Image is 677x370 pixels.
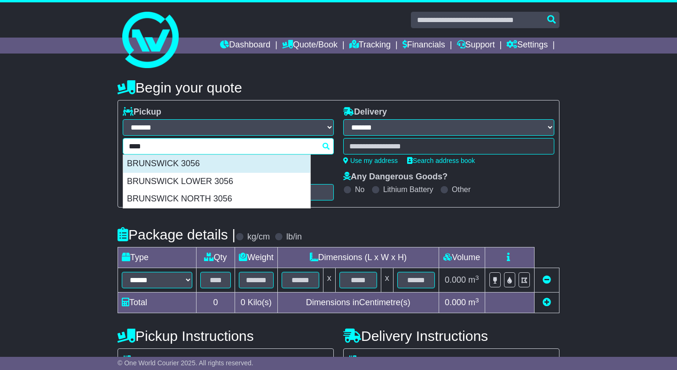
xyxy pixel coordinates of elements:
[197,293,235,313] td: 0
[475,297,479,304] sup: 3
[123,355,189,366] label: Address Type
[343,328,559,344] h4: Delivery Instructions
[445,298,466,307] span: 0.000
[220,38,270,54] a: Dashboard
[343,172,448,182] label: Any Dangerous Goods?
[123,190,310,208] div: BRUNSWICK NORTH 3056
[123,138,334,154] typeahead: Please provide city
[445,275,466,285] span: 0.000
[349,38,391,54] a: Tracking
[241,298,245,307] span: 0
[247,232,270,242] label: kg/cm
[118,328,334,344] h4: Pickup Instructions
[286,232,302,242] label: lb/in
[383,185,433,194] label: Lithium Battery
[118,80,559,95] h4: Begin your quote
[277,293,439,313] td: Dimensions in Centimetre(s)
[197,247,235,268] td: Qty
[407,157,475,164] a: Search address book
[282,38,338,54] a: Quote/Book
[343,157,398,164] a: Use my address
[468,298,479,307] span: m
[457,38,495,54] a: Support
[123,107,161,117] label: Pickup
[118,247,197,268] td: Type
[355,185,364,194] label: No
[439,247,485,268] td: Volume
[475,274,479,281] sup: 3
[123,173,310,191] div: BRUNSWICK LOWER 3056
[543,275,551,285] a: Remove this item
[118,359,253,367] span: © One World Courier 2025. All rights reserved.
[348,355,415,366] label: Address Type
[543,298,551,307] a: Add new item
[118,293,197,313] td: Total
[235,247,278,268] td: Weight
[452,185,471,194] label: Other
[118,227,236,242] h4: Package details |
[402,38,445,54] a: Financials
[506,38,548,54] a: Settings
[277,247,439,268] td: Dimensions (L x W x H)
[468,275,479,285] span: m
[235,293,278,313] td: Kilo(s)
[123,155,310,173] div: BRUNSWICK 3056
[381,268,393,293] td: x
[323,268,335,293] td: x
[343,107,387,117] label: Delivery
